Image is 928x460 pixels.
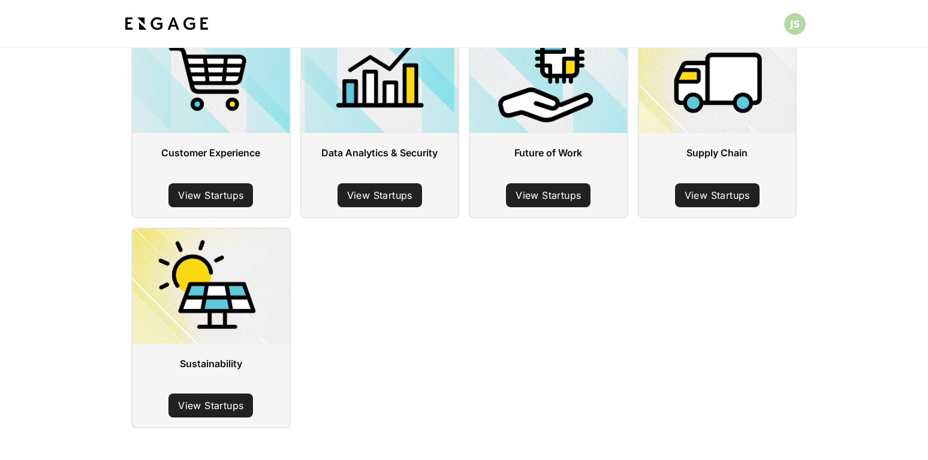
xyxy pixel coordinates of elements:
button: Open profile menu [784,13,806,35]
a: View Startups [675,183,760,207]
a: View Startups [168,183,253,207]
img: bdf1fb74-1727-4ba0-a5bd-bc74ae9fc70b.jpeg [122,13,211,35]
h3: Sustainability [180,358,242,370]
a: View Startups [506,183,590,207]
h3: Supply Chain [686,147,748,159]
h3: Future of Work [514,147,582,159]
a: View Startups [168,394,253,417]
h3: Customer Experience [161,147,260,159]
img: Profile picture of Jack Semrau [784,13,806,35]
a: View Startups [338,183,422,207]
h3: Data Analytics & Security [321,147,438,159]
